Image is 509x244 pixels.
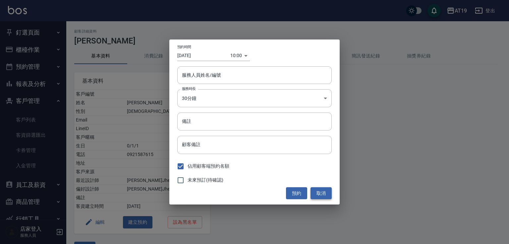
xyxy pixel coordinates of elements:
input: Choose date, selected date is 2025-09-16 [177,50,230,61]
button: 取消 [311,187,332,200]
button: 預約 [286,187,307,200]
label: 服務時長 [182,86,196,91]
label: 預約時間 [177,44,191,49]
div: 10:00 [230,50,242,61]
div: 30分鐘 [177,89,332,107]
span: 未來預訂(待確認) [188,177,223,184]
span: 佔用顧客端預約名額 [188,163,229,170]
